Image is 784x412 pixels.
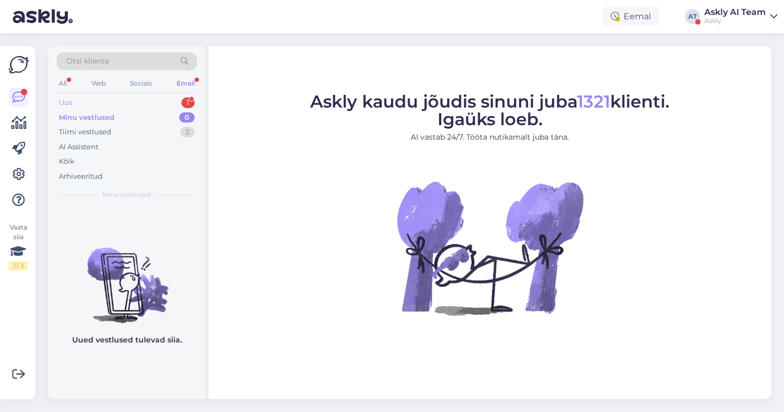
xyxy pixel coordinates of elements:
img: Askly Logo [9,55,29,75]
div: Askly [704,17,766,25]
img: No chats [48,228,205,325]
div: Web [89,77,108,90]
span: Askly kaudu jõudis sinuni juba klienti. Igaüks loeb. [310,91,670,129]
div: Vaata siia [9,223,28,271]
div: AT [685,9,700,24]
a: Askly AI TeamAskly [704,8,778,25]
div: Eemal [602,7,659,26]
span: Minu vestlused [103,190,151,200]
div: 2 [180,127,195,138]
div: Askly AI Team [704,8,766,17]
div: Arhiveeritud [59,171,103,182]
div: Uus [59,97,72,108]
img: No Chat active [394,151,586,344]
div: All [57,77,69,90]
div: 2 / 3 [9,261,28,271]
div: AI Assistent [59,142,98,152]
div: Minu vestlused [59,112,114,123]
p: Uued vestlused tulevad siia. [72,334,182,346]
div: Tiimi vestlused [59,127,111,138]
div: 1 [181,97,195,108]
div: Kõik [59,156,74,167]
p: AI vastab 24/7. Tööta nutikamalt juba täna. [310,132,670,143]
div: 0 [179,112,195,123]
span: Otsi kliente [66,56,109,67]
span: 1321 [577,91,610,112]
div: Socials [128,77,154,90]
div: Email [174,77,197,90]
